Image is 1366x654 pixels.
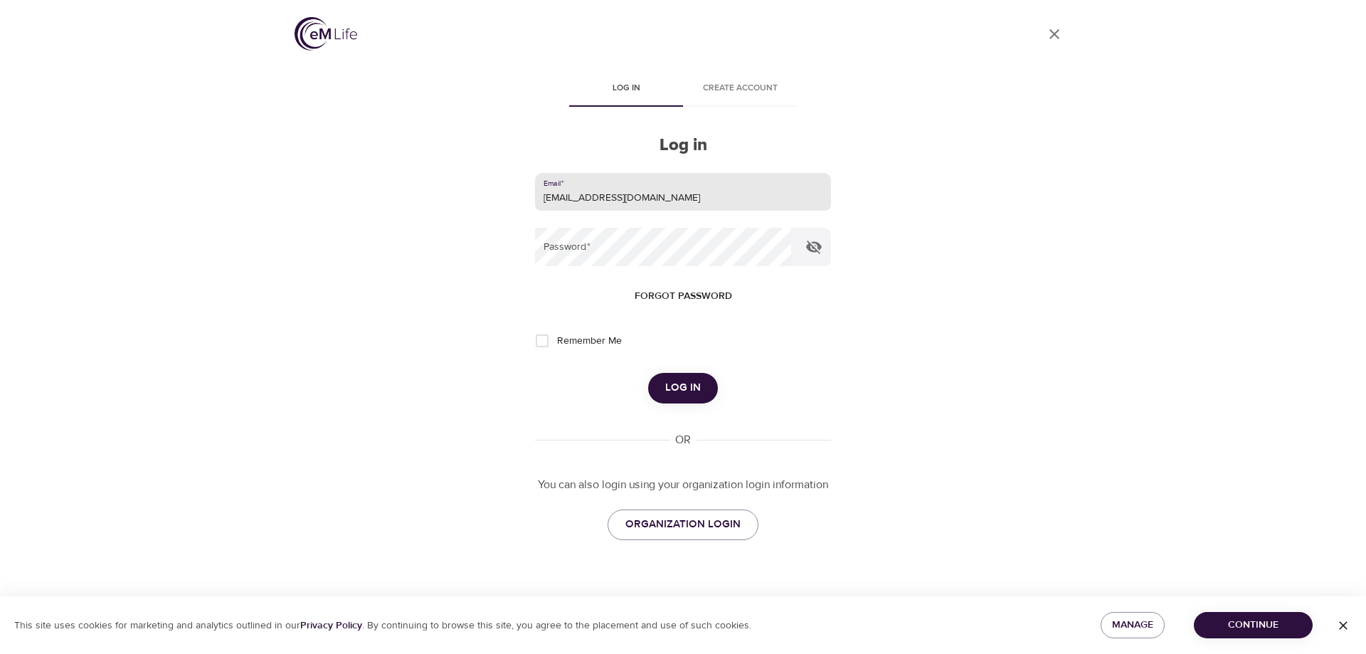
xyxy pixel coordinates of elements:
div: OR [669,432,697,448]
button: Manage [1101,612,1165,638]
button: Log in [648,373,718,403]
div: disabled tabs example [535,73,831,107]
a: ORGANIZATION LOGIN [608,510,758,539]
span: ORGANIZATION LOGIN [625,515,741,534]
a: Privacy Policy [300,619,362,632]
button: Forgot password [629,283,738,310]
p: You can also login using your organization login information [535,477,831,493]
h2: Log in [535,135,831,156]
button: Continue [1194,612,1313,638]
a: close [1037,17,1071,51]
span: Log in [578,81,674,96]
span: Remember Me [557,334,622,349]
span: Continue [1205,616,1301,634]
span: Forgot password [635,288,732,305]
span: Manage [1112,616,1153,634]
span: Create account [692,81,788,96]
img: logo [295,17,357,51]
span: Log in [665,379,701,397]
